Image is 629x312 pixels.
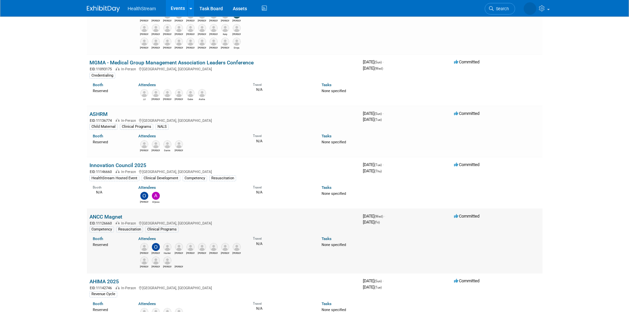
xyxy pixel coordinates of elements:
img: Kelly Kaechele [175,24,183,32]
div: [GEOGRAPHIC_DATA], [GEOGRAPHIC_DATA] [89,220,358,226]
span: [DATE] [363,111,384,116]
a: Search [485,3,515,15]
div: Divya Shroff [232,46,241,50]
div: [GEOGRAPHIC_DATA], [GEOGRAPHIC_DATA] [89,66,358,72]
img: JJ Harnke [140,89,148,97]
img: Brittany Caggiano [198,243,206,251]
div: Travel [253,81,312,87]
div: N/A [253,87,312,92]
div: Meghan Kurtz [186,46,194,50]
div: Sadie Welch [152,32,160,36]
div: Katy Young [221,32,229,36]
img: Wendy Nixx [524,2,536,15]
div: [GEOGRAPHIC_DATA], [GEOGRAPHIC_DATA] [89,285,358,291]
a: Attendees [138,185,156,190]
div: Angela Beardsley [175,46,183,50]
span: In-Person [121,119,138,123]
img: Jackie Jones [163,38,171,46]
img: Cody Forrest [187,243,194,251]
div: William Davis [152,97,160,101]
div: Taylor Peverly [221,251,229,255]
img: Gabe Glimps [187,89,194,97]
div: Gabe Glimps [186,97,194,101]
div: Gregg Knorn [163,264,171,268]
img: Tawna Knight [210,38,218,46]
span: - [383,59,384,64]
span: (Wed) [374,67,383,70]
div: Hunter Hoffman [163,251,171,255]
span: None specified [322,191,346,196]
a: Tasks [322,236,332,241]
div: Reserved [93,241,129,247]
a: Tasks [322,83,332,87]
span: (Tue) [374,163,382,167]
div: Jennie Julius [198,18,206,22]
div: [GEOGRAPHIC_DATA], [GEOGRAPHIC_DATA] [89,118,358,123]
img: William Davis [152,89,160,97]
span: Committed [454,59,479,64]
span: Committed [454,111,479,116]
span: In-Person [121,67,138,71]
span: EID: 11126660 [90,222,115,225]
span: [DATE] [363,285,382,290]
span: EID: 11093175 [90,67,115,71]
div: Clinical Development [142,175,180,181]
img: Joanna Juergens [152,38,160,46]
img: ExhibitDay [87,6,120,12]
span: Committed [454,278,479,283]
div: N/A [253,306,312,311]
div: N/A [93,190,129,195]
img: Gregg Knorn [163,257,171,264]
a: Attendees [138,83,156,87]
img: Aaron Faber [163,24,171,32]
img: Emily Brooks [140,243,148,251]
span: [DATE] [363,220,380,225]
span: None specified [322,308,346,312]
div: Rochelle Celik [232,18,241,22]
span: In-Person [121,221,138,225]
div: HealthStream Hosted Event [89,175,139,181]
span: EID: 11136774 [90,119,115,122]
img: Divya Shroff [233,38,241,46]
div: Travel [253,234,312,241]
span: EID: 11146660 [90,170,115,174]
img: Alyssa Jones [152,192,160,200]
span: Committed [454,162,479,167]
div: Brianna Gabriel [221,18,229,22]
img: In-Person Event [116,170,120,173]
span: - [384,214,385,219]
span: In-Person [121,286,138,290]
div: Clinical Programs [120,124,153,130]
div: JJ Harnke [140,97,148,101]
div: Revenue Cycle [89,291,117,297]
a: Booth [93,236,103,241]
div: Olivia Christopher [140,200,148,204]
img: In-Person Event [116,286,120,289]
div: Travel [253,183,312,190]
div: Joe Deedy [209,18,218,22]
span: Committed [454,214,479,219]
span: [DATE] [363,66,383,71]
span: Search [494,6,509,11]
span: (Wed) [374,215,383,218]
img: Danie Buhlinger [163,140,171,148]
div: Andrea Schmitz [140,18,148,22]
span: [DATE] [363,278,384,283]
span: None specified [322,140,346,144]
div: Brittany Caggiano [198,251,206,255]
div: N/A [253,241,312,246]
span: In-Person [121,170,138,174]
div: N/A [253,138,312,144]
div: Competency [89,226,114,232]
a: Innovation Council 2025 [89,162,146,168]
img: Aisha Roels [198,89,206,97]
div: Aaron Faber [163,32,171,36]
div: Kathryn Prusinski [140,148,148,152]
div: Karen Sutton [209,251,218,255]
img: Eric Carroll [152,257,160,264]
img: Amy Kleist [140,24,148,32]
div: Amy Kleist [140,32,148,36]
img: Katy Young [221,24,229,32]
div: [GEOGRAPHIC_DATA], [GEOGRAPHIC_DATA] [89,169,358,174]
div: Resuscitation [209,175,236,181]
